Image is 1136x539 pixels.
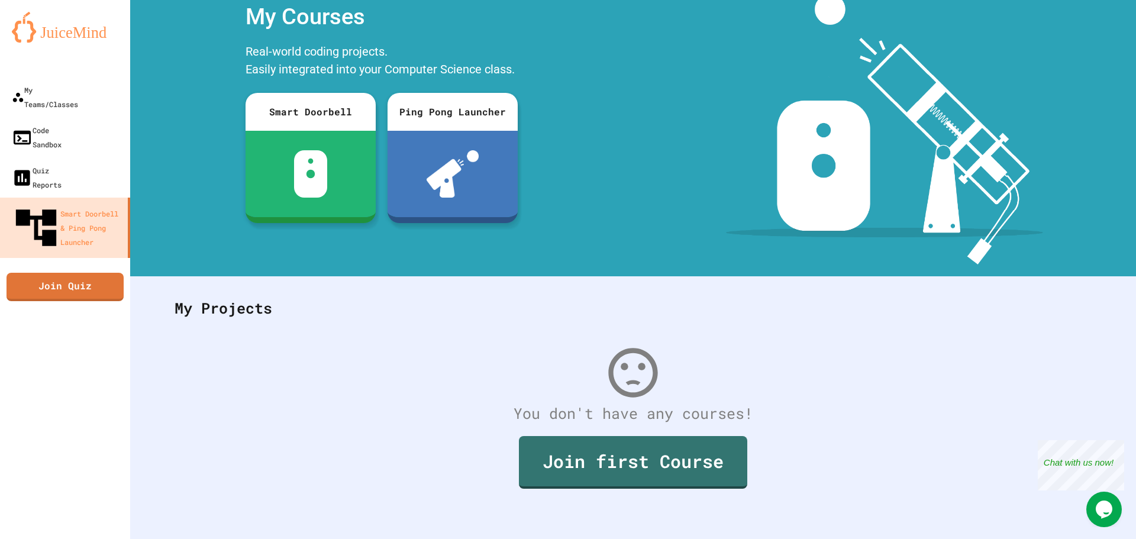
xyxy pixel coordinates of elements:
[240,40,524,84] div: Real-world coding projects. Easily integrated into your Computer Science class.
[12,123,62,151] div: Code Sandbox
[12,163,62,192] div: Quiz Reports
[12,12,118,43] img: logo-orange.svg
[163,402,1103,425] div: You don't have any courses!
[12,204,123,252] div: Smart Doorbell & Ping Pong Launcher
[1086,492,1124,527] iframe: chat widget
[12,83,78,111] div: My Teams/Classes
[519,436,747,489] a: Join first Course
[1038,440,1124,490] iframe: chat widget
[294,150,328,198] img: sdb-white.svg
[246,93,376,131] div: Smart Doorbell
[163,285,1103,331] div: My Projects
[427,150,479,198] img: ppl-with-ball.png
[388,93,518,131] div: Ping Pong Launcher
[7,273,124,301] a: Join Quiz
